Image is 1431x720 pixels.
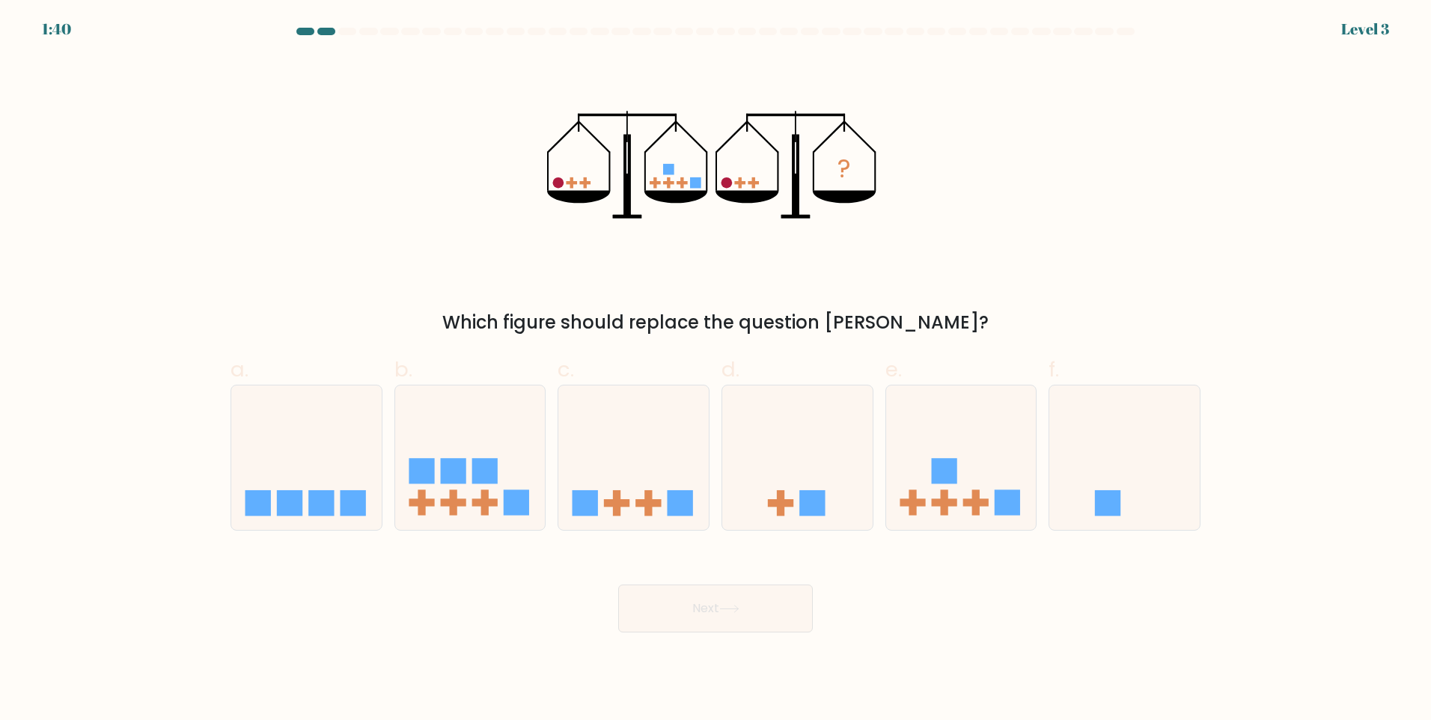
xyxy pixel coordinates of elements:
span: c. [558,355,574,384]
span: b. [394,355,412,384]
div: Which figure should replace the question [PERSON_NAME]? [239,309,1192,336]
span: d. [721,355,739,384]
span: f. [1049,355,1059,384]
span: e. [885,355,902,384]
div: Level 3 [1341,18,1389,40]
div: 1:40 [42,18,71,40]
span: a. [231,355,248,384]
button: Next [618,585,813,632]
tspan: ? [837,150,851,186]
